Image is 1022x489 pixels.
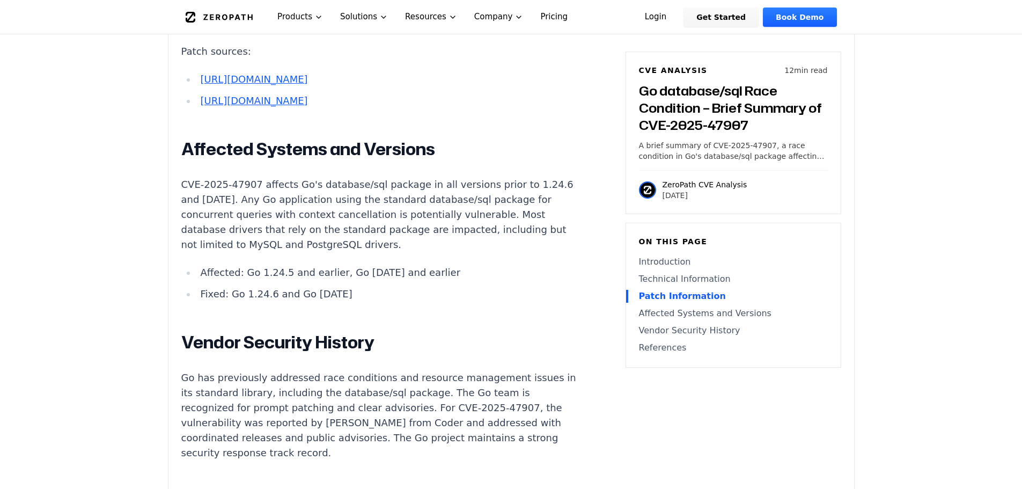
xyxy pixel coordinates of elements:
[639,181,656,199] img: ZeroPath CVE Analysis
[639,140,828,162] p: A brief summary of CVE-2025-47907, a race condition in Go's database/sql package affecting query ...
[196,265,580,280] li: Affected: Go 1.24.5 and earlier, Go [DATE] and earlier
[639,236,828,247] h6: On this page
[639,65,708,76] h6: CVE Analysis
[639,256,828,268] a: Introduction
[639,324,828,337] a: Vendor Security History
[683,8,759,27] a: Get Started
[784,65,827,76] p: 12 min read
[181,370,580,461] p: Go has previously addressed race conditions and resource management issues in its standard librar...
[196,287,580,302] li: Fixed: Go 1.24.6 and Go [DATE]
[639,82,828,134] h3: Go database/sql Race Condition – Brief Summary of CVE-2025-47907
[200,74,307,85] a: [URL][DOMAIN_NAME]
[181,44,580,59] p: Patch sources:
[181,332,580,353] h2: Vendor Security History
[663,179,747,190] p: ZeroPath CVE Analysis
[639,341,828,354] a: References
[763,8,836,27] a: Book Demo
[181,177,580,252] p: CVE-2025-47907 affects Go's database/sql package in all versions prior to 1.24.6 and [DATE]. Any ...
[663,190,747,201] p: [DATE]
[639,273,828,286] a: Technical Information
[639,290,828,303] a: Patch Information
[200,95,307,106] a: [URL][DOMAIN_NAME]
[181,138,580,160] h2: Affected Systems and Versions
[639,307,828,320] a: Affected Systems and Versions
[632,8,680,27] a: Login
